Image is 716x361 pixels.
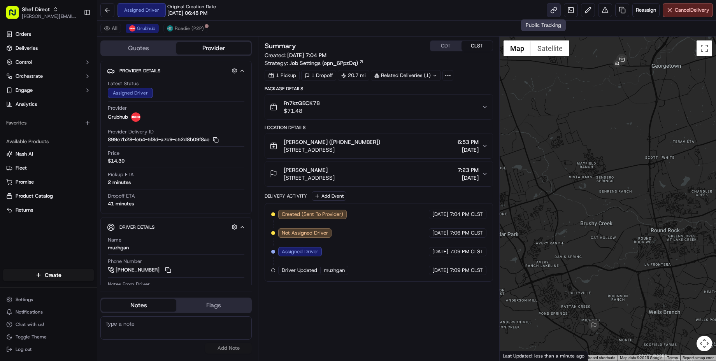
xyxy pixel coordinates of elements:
span: Fn7kzQBCK78 [284,99,320,107]
div: 📗 [8,186,14,192]
button: Returns [3,204,94,216]
span: [PERSON_NAME] [24,132,63,138]
button: Notifications [3,307,94,317]
span: [DATE] 7:04 PM [287,52,326,59]
button: [PERSON_NAME][STREET_ADDRESS]7:23 PM[DATE] [265,161,492,186]
button: Show street map [504,40,531,56]
button: Flags [176,299,251,312]
span: Name [108,237,121,244]
img: Nash [8,19,23,35]
span: Settings [16,296,33,303]
span: muzhgan [324,267,345,274]
button: Product Catalog [3,190,94,202]
span: Returns [16,207,33,214]
span: Not Assigned Driver [282,230,328,237]
span: Cancel Delivery [675,7,709,14]
div: 2 minutes [108,179,131,186]
button: [PERSON_NAME][EMAIL_ADDRESS][DOMAIN_NAME] [22,13,77,19]
span: Deliveries [16,45,38,52]
button: Start new chat [132,88,142,97]
p: Welcome 👋 [8,42,142,55]
button: Keyboard shortcuts [582,355,615,361]
span: • [65,132,67,138]
div: Favorites [3,117,94,129]
span: Notifications [16,309,43,315]
div: Last Updated: less than a minute ago [500,351,588,361]
span: [DATE] [432,211,448,218]
span: [DATE] [458,146,479,154]
span: 7:09 PM CLST [450,267,483,274]
div: Public Tracking [521,19,566,31]
button: Shef Direct[PERSON_NAME][EMAIL_ADDRESS][DOMAIN_NAME] [3,3,81,22]
a: 📗Knowledge Base [5,182,63,196]
button: Log out [3,344,94,355]
button: Grubhub [126,24,159,33]
button: Orchestrate [3,70,94,82]
span: Reassign [636,7,656,14]
span: Pylon [77,204,94,210]
div: Related Deliveries (1) [371,70,441,81]
button: All [100,24,121,33]
span: Grubhub [108,114,128,121]
span: Price [108,150,119,157]
button: Roadie (P2P) [163,24,207,33]
button: Shef Direct [22,5,50,13]
div: 20.7 mi [338,70,369,81]
div: muzhgan [108,244,129,251]
span: Assigned Driver [282,248,318,255]
img: Google [502,350,527,361]
span: 7:06 PM CLST [450,230,483,237]
button: Map camera controls [697,336,712,351]
button: Quotes [101,42,176,54]
div: We're available if you need us! [35,93,107,100]
span: [PERSON_NAME] [284,166,328,174]
span: [DATE] [432,267,448,274]
span: 7:09 PM CLST [450,248,483,255]
input: Got a question? Start typing here... [20,61,140,70]
a: Powered byPylon [55,204,94,210]
img: 9188753566659_6852d8bf1fb38e338040_72.png [16,86,30,100]
span: [DATE] 06:48 PM [167,10,207,17]
button: Promise [3,176,94,188]
a: Promise [6,179,91,186]
span: Phone Number [108,258,142,265]
button: CDT [430,41,462,51]
div: Past conversations [8,112,52,119]
span: API Documentation [74,185,125,193]
button: 899e7b28-fe54-5f8d-a7c9-c52d8b09f8ae [108,136,219,143]
div: Package Details [265,86,493,92]
img: Vicente Ramirez [8,124,20,137]
span: $14.39 [108,158,125,165]
a: Product Catalog [6,193,91,200]
a: Open this area in Google Maps (opens a new window) [502,350,527,361]
span: Nash AI [16,151,33,158]
a: [PHONE_NUMBER] [108,266,172,274]
span: Created: [265,51,326,59]
span: $71.48 [284,107,320,115]
div: Delivery Activity [265,193,307,199]
span: [STREET_ADDRESS] [284,146,380,154]
span: Promise [16,179,34,186]
button: Fn7kzQBCK78$71.48 [265,95,492,119]
a: Report a map error [683,356,714,360]
span: [PERSON_NAME] ([PHONE_NUMBER]) [284,138,380,146]
button: Chat with us! [3,319,94,330]
span: Provider [108,105,127,112]
button: Settings [3,294,94,305]
span: Engage [16,87,33,94]
div: 💻 [66,186,72,192]
button: Reassign [632,3,660,17]
a: Deliveries [3,42,94,54]
button: Toggle Theme [3,331,94,342]
img: 5e692f75ce7d37001a5d71f1 [131,112,140,122]
h3: Summary [265,42,296,49]
span: [DATE] [432,230,448,237]
span: Control [16,59,32,66]
span: Pickup ETA [108,171,134,178]
button: Engage [3,84,94,96]
a: Analytics [3,98,94,110]
span: [PERSON_NAME] [24,153,63,159]
span: Map data ©2025 Google [620,356,662,360]
span: Provider Details [119,68,160,74]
